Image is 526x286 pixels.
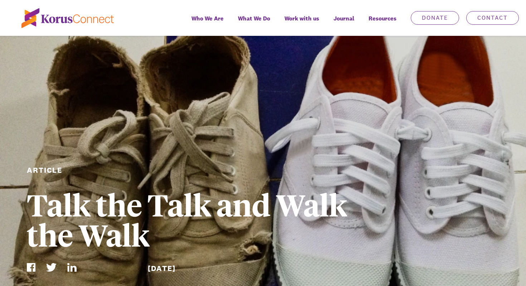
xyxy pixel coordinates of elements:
img: korus-connect%2Fc5177985-88d5-491d-9cd7-4a1febad1357_logo.svg [21,8,114,28]
span: What We Do [238,13,270,24]
a: Work with us [277,10,326,36]
div: Article [27,165,137,175]
span: Who We Are [191,13,224,24]
div: Resources [361,10,404,36]
img: Twitter Icon [46,263,57,272]
a: Contact [466,11,519,25]
a: What We Do [231,10,277,36]
a: Who We Are [184,10,231,36]
div: [DATE] [148,263,258,273]
h1: Talk the Talk and Walk the Walk [27,189,379,249]
img: Facebook Icon [27,263,35,272]
img: LinkedIn Icon [67,263,77,272]
a: Journal [326,10,361,36]
a: Donate [411,11,459,25]
span: Work with us [284,13,319,24]
span: Journal [333,13,354,24]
